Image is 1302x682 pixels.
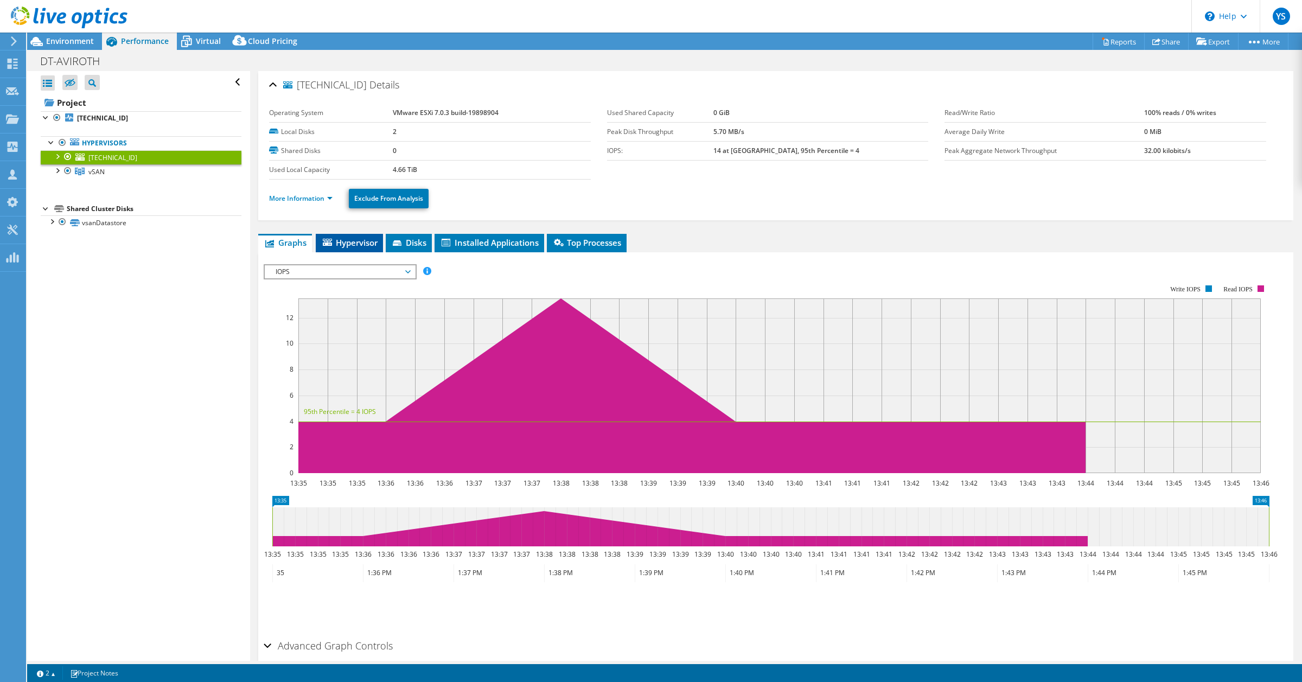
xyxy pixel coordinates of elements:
span: Environment [46,36,94,46]
span: Cloud Pricing [248,36,297,46]
label: IOPS: [607,145,713,156]
b: 5.70 MB/s [713,127,744,136]
text: 13:46 [1261,550,1278,559]
text: 13:40 [757,479,774,488]
text: 13:36 [355,550,372,559]
text: 13:43 [990,479,1007,488]
text: 13:38 [536,550,553,559]
span: Hypervisor [321,237,378,248]
text: 13:44 [1102,550,1119,559]
text: 8 [290,365,293,374]
text: 13:36 [400,550,417,559]
a: [TECHNICAL_ID] [41,111,241,125]
span: Installed Applications [440,237,539,248]
a: Export [1188,33,1239,50]
a: More [1238,33,1288,50]
text: 13:40 [786,479,803,488]
text: 13:37 [494,479,511,488]
text: 13:36 [407,479,424,488]
text: 13:45 [1223,479,1240,488]
text: 13:39 [649,550,666,559]
text: 0 [290,468,293,477]
text: 13:44 [1136,479,1153,488]
h2: Advanced Graph Controls [264,635,393,656]
a: More Information [269,194,333,203]
text: 13:37 [513,550,530,559]
text: 13:37 [465,479,482,488]
text: 13:43 [1019,479,1036,488]
text: 13:42 [932,479,949,488]
text: 13:39 [627,550,643,559]
span: [TECHNICAL_ID] [88,153,137,162]
text: 13:42 [966,550,983,559]
a: Project [41,94,241,111]
text: 13:38 [559,550,576,559]
text: 13:41 [844,479,861,488]
a: Exclude From Analysis [349,189,429,208]
text: 13:44 [1080,550,1096,559]
b: 4.66 TiB [393,165,417,174]
text: 13:39 [669,479,686,488]
text: 13:38 [553,479,570,488]
text: 13:35 [264,550,281,559]
text: 13:39 [672,550,689,559]
text: 13:45 [1216,550,1233,559]
text: 13:36 [423,550,439,559]
text: 13:38 [582,479,599,488]
text: 13:42 [898,550,915,559]
text: 13:44 [1147,550,1164,559]
text: 13:43 [1057,550,1074,559]
text: 13:37 [468,550,485,559]
a: Project Notes [62,666,126,680]
span: Graphs [264,237,307,248]
text: 13:43 [989,550,1006,559]
label: Shared Disks [269,145,393,156]
b: 32.00 kilobits/s [1144,146,1191,155]
text: 13:41 [808,550,825,559]
text: 13:40 [740,550,757,559]
text: 13:43 [1035,550,1051,559]
text: 13:46 [1253,479,1269,488]
text: 13:43 [1049,479,1065,488]
h1: DT-AVIROTH [35,55,117,67]
text: 6 [290,391,293,400]
text: 13:45 [1165,479,1182,488]
span: [TECHNICAL_ID] [283,80,367,91]
text: 13:37 [491,550,508,559]
text: 13:45 [1238,550,1255,559]
text: 13:41 [876,550,892,559]
text: 13:36 [378,550,394,559]
text: 13:38 [604,550,621,559]
text: 13:44 [1107,479,1124,488]
text: 13:43 [1012,550,1029,559]
text: 13:35 [349,479,366,488]
text: 13:35 [320,479,336,488]
a: Share [1144,33,1189,50]
text: 13:35 [332,550,349,559]
text: 13:41 [853,550,870,559]
b: 100% reads / 0% writes [1144,108,1216,117]
b: VMware ESXi 7.0.3 build-19898904 [393,108,499,117]
span: vSAN [88,167,105,176]
span: Top Processes [552,237,621,248]
svg: \n [1205,11,1215,21]
text: 13:40 [763,550,780,559]
b: [TECHNICAL_ID] [77,113,128,123]
span: Details [369,78,399,91]
span: IOPS [270,265,410,278]
a: vSAN [41,164,241,179]
text: 13:37 [445,550,462,559]
text: 13:45 [1193,550,1210,559]
a: Reports [1093,33,1145,50]
text: 13:38 [611,479,628,488]
label: Read/Write Ratio [944,107,1144,118]
text: 13:36 [378,479,394,488]
label: Operating System [269,107,393,118]
text: 13:35 [310,550,327,559]
span: YS [1273,8,1290,25]
label: Used Shared Capacity [607,107,713,118]
text: 13:40 [717,550,734,559]
a: [TECHNICAL_ID] [41,150,241,164]
b: 2 [393,127,397,136]
text: 13:45 [1170,550,1187,559]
